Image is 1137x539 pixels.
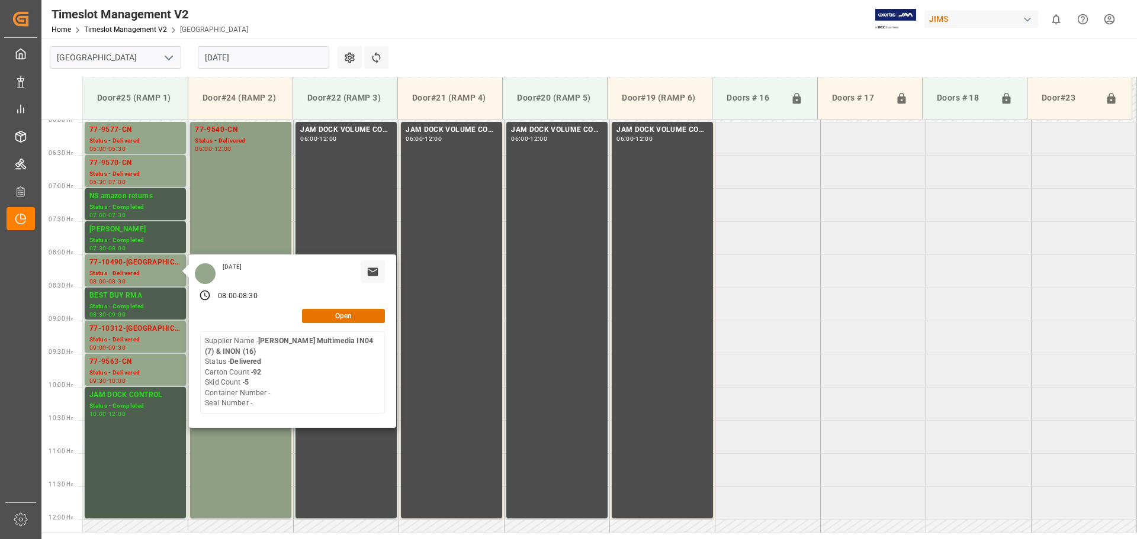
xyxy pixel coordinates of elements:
[512,87,598,109] div: Door#20 (RAMP 5)
[423,136,425,141] div: -
[89,157,181,169] div: 77-9570-CN
[528,136,530,141] div: -
[198,87,283,109] div: Door#24 (RAMP 2)
[219,263,246,271] div: [DATE]
[406,124,497,136] div: JAM DOCK VOLUME CONTROL
[237,291,239,302] div: -
[635,136,653,141] div: 12:00
[530,136,547,141] div: 12:00
[303,87,388,109] div: Door#22 (RAMP 3)
[49,249,73,256] span: 08:00 Hr
[50,46,181,69] input: Type to search/select
[52,5,248,23] div: Timeslot Management V2
[89,257,181,269] div: 77-10490-[GEOGRAPHIC_DATA]
[300,124,392,136] div: JAM DOCK VOLUME CONTROL
[239,291,258,302] div: 08:30
[107,179,108,185] div: -
[1037,87,1100,109] div: Door#23
[89,411,107,417] div: 10:00
[89,191,181,202] div: NS amazon returns
[89,401,181,411] div: Status - Completed
[107,345,108,350] div: -
[108,378,126,383] div: 10:00
[617,87,702,109] div: Door#19 (RAMP 6)
[253,368,261,376] b: 92
[827,87,891,109] div: Doors # 17
[107,312,108,317] div: -
[107,378,108,383] div: -
[230,357,261,366] b: Delivered
[84,25,167,34] a: Timeslot Management V2
[108,345,126,350] div: 09:30
[108,246,126,251] div: 08:00
[1069,6,1096,33] button: Help Center
[89,389,181,401] div: JAM DOCK CONTROL
[89,124,181,136] div: 77-9577-CN
[108,279,126,284] div: 08:30
[49,382,73,388] span: 10:00 Hr
[317,136,319,141] div: -
[300,136,317,141] div: 06:00
[932,87,995,109] div: Doors # 18
[89,146,107,151] div: 06:00
[52,25,71,34] a: Home
[722,87,785,109] div: Doors # 16
[89,202,181,212] div: Status - Completed
[89,356,181,368] div: 77-9563-CN
[89,378,107,383] div: 09:30
[616,136,634,141] div: 06:00
[218,291,237,302] div: 08:00
[616,124,708,136] div: JAM DOCK VOLUME CONTROL
[198,46,329,69] input: DD.MM.YYYY
[205,336,380,409] div: Supplier Name - Status - Carton Count - Skid Count - Container Number - Seal Number -
[195,124,287,136] div: 77-9540-CN
[89,212,107,218] div: 07:00
[49,315,73,322] span: 09:00 Hr
[319,136,336,141] div: 12:00
[108,179,126,185] div: 07:00
[89,335,181,345] div: Status - Delivered
[89,136,181,146] div: Status - Delivered
[89,246,107,251] div: 07:30
[92,87,178,109] div: Door#25 (RAMP 1)
[89,345,107,350] div: 09:00
[195,146,212,151] div: 06:00
[205,337,373,356] b: [PERSON_NAME] Multimedia IN04 (7) & INON (16)
[511,136,528,141] div: 06:00
[89,368,181,378] div: Status - Delivered
[49,481,73,488] span: 11:30 Hr
[89,269,181,279] div: Status - Delivered
[212,146,214,151] div: -
[89,224,181,235] div: [PERSON_NAME]
[159,49,177,67] button: open menu
[511,124,603,136] div: JAM DOCK VOLUME CONTROL
[49,150,73,156] span: 06:30 Hr
[108,212,126,218] div: 07:30
[108,146,126,151] div: 06:30
[107,279,108,284] div: -
[214,146,232,151] div: 12:00
[875,9,916,30] img: Exertis%20JAM%20-%20Email%20Logo.jpg_1722504956.jpg
[89,312,107,317] div: 08:30
[107,246,108,251] div: -
[49,448,73,454] span: 11:00 Hr
[425,136,442,141] div: 12:00
[49,514,73,521] span: 12:00 Hr
[49,216,73,222] span: 07:30 Hr
[924,11,1038,28] div: JIMS
[406,136,423,141] div: 06:00
[108,312,126,317] div: 09:00
[89,235,181,246] div: Status - Completed
[49,183,73,189] span: 07:00 Hr
[49,415,73,421] span: 10:30 Hr
[89,323,181,335] div: 77-10312-[GEOGRAPHIC_DATA]
[89,290,181,302] div: BEST BUY RMA
[89,169,181,179] div: Status - Delivered
[245,378,249,386] b: 5
[302,309,385,323] button: Open
[107,146,108,151] div: -
[924,8,1043,30] button: JIMS
[89,302,181,312] div: Status - Completed
[107,411,108,417] div: -
[108,411,126,417] div: 12:00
